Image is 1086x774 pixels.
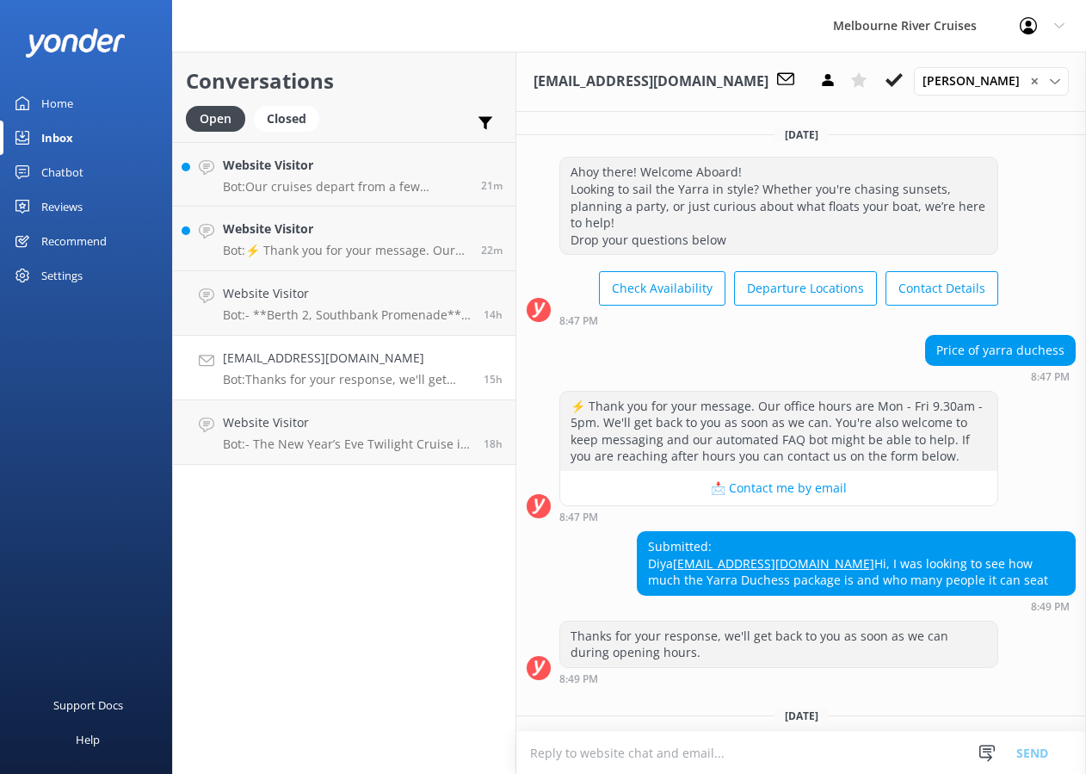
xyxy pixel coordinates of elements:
[41,155,83,189] div: Chatbot
[774,709,829,723] span: [DATE]
[41,189,83,224] div: Reviews
[1030,73,1039,90] span: ✕
[173,271,515,336] a: Website VisitorBot:- **Berth 2, Southbank Promenade**: Various cruises such as the Ports & Dockla...
[223,243,468,258] p: Bot: ⚡ Thank you for your message. Our office hours are Mon - Fri 9.30am - 5pm. We'll get back to...
[559,674,598,684] strong: 8:49 PM
[559,511,998,523] div: 08:47pm 19-Aug-2025 (UTC +10:00) Australia/Sydney
[186,108,254,127] a: Open
[638,532,1075,595] div: Submitted: Diya Hi, I was looking to see how much the Yarra Duchess package is and who many peopl...
[599,271,725,306] button: Check Availability
[223,437,471,452] p: Bot: - The New Year’s Eve Twilight Cruise is family-friendly, with prices for children aged [DEMO...
[1031,602,1070,612] strong: 8:49 PM
[926,336,1075,365] div: Price of yarra duchess
[186,106,245,132] div: Open
[41,121,73,155] div: Inbox
[559,672,998,684] div: 08:49pm 19-Aug-2025 (UTC +10:00) Australia/Sydney
[41,86,73,121] div: Home
[41,224,107,258] div: Recommend
[774,127,829,142] span: [DATE]
[223,349,471,368] h4: [EMAIL_ADDRESS][DOMAIN_NAME]
[173,207,515,271] a: Website VisitorBot:⚡ Thank you for your message. Our office hours are Mon - Fri 9.30am - 5pm. We'...
[560,158,997,254] div: Ahoy there! Welcome Aboard! Looking to sail the Yarra in style? Whether you're chasing sunsets, p...
[560,622,997,667] div: Thanks for your response, we'll get back to you as soon as we can during opening hours.
[534,71,768,93] h3: [EMAIL_ADDRESS][DOMAIN_NAME]
[173,400,515,465] a: Website VisitorBot:- The New Year’s Eve Twilight Cruise is family-friendly, with prices for child...
[484,307,503,322] span: 08:52pm 19-Aug-2025 (UTC +10:00) Australia/Sydney
[76,722,100,757] div: Help
[223,179,468,195] p: Bot: Our cruises depart from a few different locations along [GEOGRAPHIC_DATA] and Federation [GE...
[484,437,503,451] span: 05:44pm 19-Aug-2025 (UTC +10:00) Australia/Sydney
[186,65,503,97] h2: Conversations
[914,67,1069,95] div: Assign User
[223,372,471,387] p: Bot: Thanks for your response, we'll get back to you as soon as we can during opening hours.
[560,392,997,471] div: ⚡ Thank you for your message. Our office hours are Mon - Fri 9.30am - 5pm. We'll get back to you ...
[41,258,83,293] div: Settings
[559,314,998,326] div: 08:47pm 19-Aug-2025 (UTC +10:00) Australia/Sydney
[223,413,471,432] h4: Website Visitor
[1031,372,1070,382] strong: 8:47 PM
[885,271,998,306] button: Contact Details
[223,284,471,303] h4: Website Visitor
[734,271,877,306] button: Departure Locations
[922,71,1030,90] span: [PERSON_NAME]
[481,178,503,193] span: 11:28am 20-Aug-2025 (UTC +10:00) Australia/Sydney
[559,316,598,326] strong: 8:47 PM
[481,243,503,257] span: 11:27am 20-Aug-2025 (UTC +10:00) Australia/Sydney
[484,372,503,387] span: 08:49pm 19-Aug-2025 (UTC +10:00) Australia/Sydney
[53,688,123,722] div: Support Docs
[26,28,125,57] img: yonder-white-logo.png
[223,156,468,175] h4: Website Visitor
[559,512,598,523] strong: 8:47 PM
[254,108,328,127] a: Closed
[173,336,515,400] a: [EMAIL_ADDRESS][DOMAIN_NAME]Bot:Thanks for your response, we'll get back to you as soon as we can...
[223,307,471,323] p: Bot: - **Berth 2, Southbank Promenade**: Various cruises such as the Ports & Docklands Cruise, Pa...
[223,220,468,238] h4: Website Visitor
[173,142,515,207] a: Website VisitorBot:Our cruises depart from a few different locations along [GEOGRAPHIC_DATA] and ...
[925,370,1076,382] div: 08:47pm 19-Aug-2025 (UTC +10:00) Australia/Sydney
[637,600,1076,612] div: 08:49pm 19-Aug-2025 (UTC +10:00) Australia/Sydney
[673,555,874,572] a: [EMAIL_ADDRESS][DOMAIN_NAME]
[254,106,319,132] div: Closed
[560,471,997,505] button: 📩 Contact me by email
